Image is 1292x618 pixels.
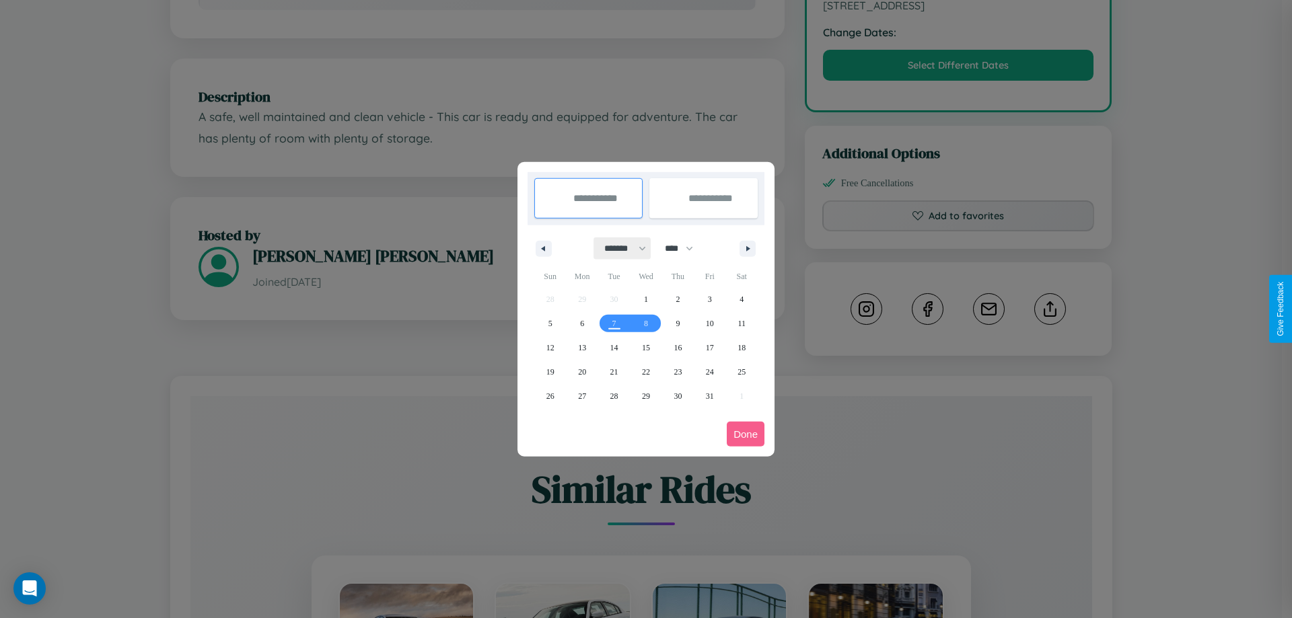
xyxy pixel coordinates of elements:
[534,384,566,408] button: 26
[548,311,552,336] span: 5
[566,360,598,384] button: 20
[612,311,616,336] span: 7
[694,336,725,360] button: 17
[662,384,694,408] button: 30
[610,360,618,384] span: 21
[598,311,630,336] button: 7
[580,311,584,336] span: 6
[13,572,46,605] div: Open Intercom Messenger
[738,360,746,384] span: 25
[534,266,566,287] span: Sun
[644,287,648,311] span: 1
[706,360,714,384] span: 24
[706,384,714,408] span: 31
[534,311,566,336] button: 5
[694,311,725,336] button: 10
[706,336,714,360] span: 17
[662,266,694,287] span: Thu
[598,336,630,360] button: 14
[706,311,714,336] span: 10
[676,287,680,311] span: 2
[642,384,650,408] span: 29
[534,360,566,384] button: 19
[674,384,682,408] span: 30
[726,287,758,311] button: 4
[630,336,661,360] button: 15
[662,311,694,336] button: 9
[578,360,586,384] span: 20
[694,287,725,311] button: 3
[662,360,694,384] button: 23
[674,360,682,384] span: 23
[630,266,661,287] span: Wed
[740,287,744,311] span: 4
[578,336,586,360] span: 13
[738,311,746,336] span: 11
[598,360,630,384] button: 21
[726,266,758,287] span: Sat
[642,336,650,360] span: 15
[694,266,725,287] span: Fri
[642,360,650,384] span: 22
[566,384,598,408] button: 27
[694,360,725,384] button: 24
[630,360,661,384] button: 22
[546,360,554,384] span: 19
[566,311,598,336] button: 6
[630,384,661,408] button: 29
[727,422,764,447] button: Done
[708,287,712,311] span: 3
[1276,282,1285,336] div: Give Feedback
[726,360,758,384] button: 25
[738,336,746,360] span: 18
[566,336,598,360] button: 13
[546,384,554,408] span: 26
[566,266,598,287] span: Mon
[662,336,694,360] button: 16
[610,336,618,360] span: 14
[578,384,586,408] span: 27
[676,311,680,336] span: 9
[662,287,694,311] button: 2
[726,336,758,360] button: 18
[726,311,758,336] button: 11
[630,287,661,311] button: 1
[630,311,661,336] button: 8
[610,384,618,408] span: 28
[546,336,554,360] span: 12
[644,311,648,336] span: 8
[694,384,725,408] button: 31
[674,336,682,360] span: 16
[534,336,566,360] button: 12
[598,384,630,408] button: 28
[598,266,630,287] span: Tue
